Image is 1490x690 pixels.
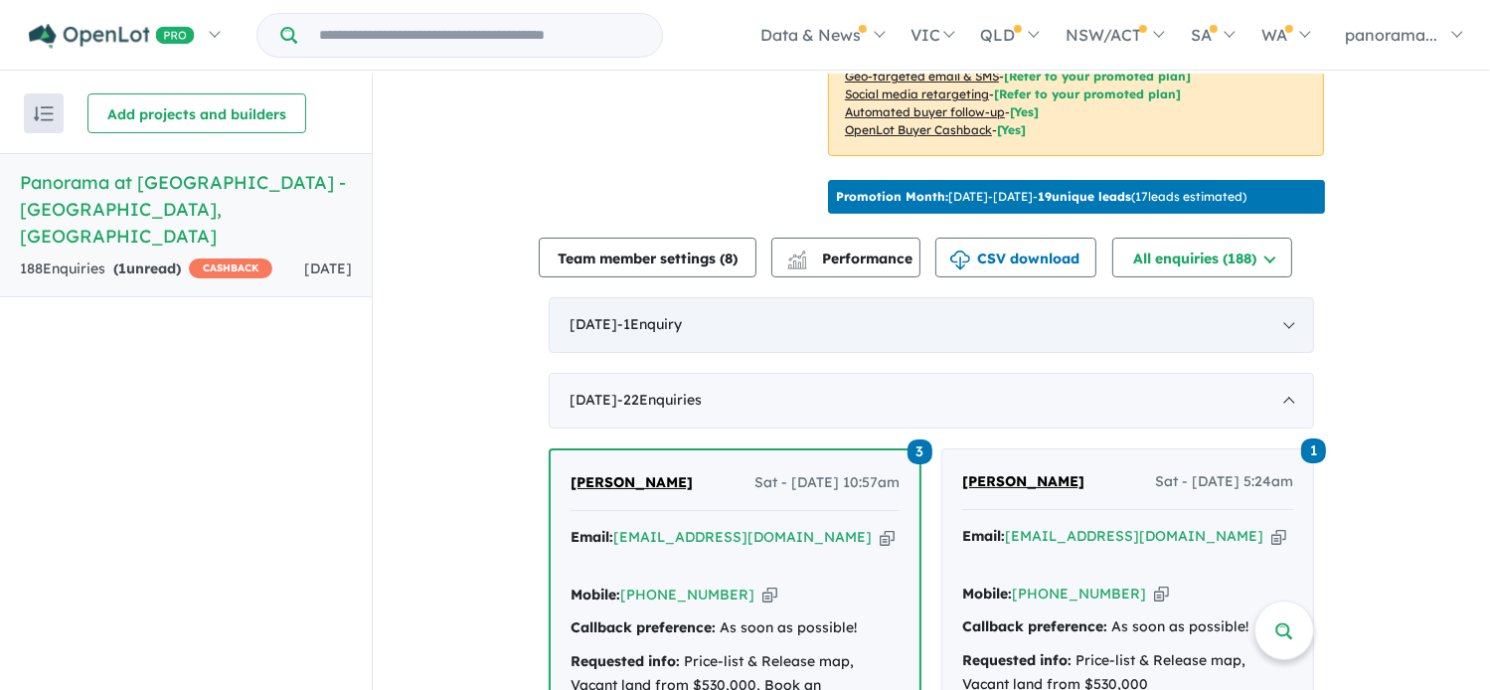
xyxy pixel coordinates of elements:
[754,471,900,495] span: Sat - [DATE] 10:57am
[539,238,756,277] button: Team member settings (8)
[962,472,1084,490] span: [PERSON_NAME]
[304,259,352,277] span: [DATE]
[788,251,806,261] img: line-chart.svg
[549,373,1314,429] div: [DATE]
[1005,527,1263,545] a: [EMAIL_ADDRESS][DOMAIN_NAME]
[836,189,948,204] b: Promotion Month:
[20,258,272,281] div: 188 Enquir ies
[1112,238,1292,277] button: All enquiries (188)
[617,315,682,333] span: - 1 Enquir y
[1038,189,1131,204] b: 19 unique leads
[845,122,992,137] u: OpenLot Buyer Cashback
[908,439,932,464] span: 3
[571,528,613,546] strong: Email:
[1345,25,1437,45] span: panorama...
[962,617,1107,635] strong: Callback preference:
[1301,436,1326,463] a: 1
[962,585,1012,603] strong: Mobile:
[20,169,352,250] h5: Panorama at [GEOGRAPHIC_DATA] - [GEOGRAPHIC_DATA] , [GEOGRAPHIC_DATA]
[935,238,1096,277] button: CSV download
[1010,104,1039,119] span: [Yes]
[771,238,920,277] button: Performance
[301,14,658,57] input: Try estate name, suburb, builder or developer
[997,122,1026,137] span: [Yes]
[790,250,912,267] span: Performance
[1271,526,1286,547] button: Copy
[908,437,932,464] a: 3
[571,471,693,495] a: [PERSON_NAME]
[118,259,126,277] span: 1
[994,86,1181,101] span: [Refer to your promoted plan]
[845,104,1005,119] u: Automated buyer follow-up
[962,470,1084,494] a: [PERSON_NAME]
[1155,470,1293,494] span: Sat - [DATE] 5:24am
[29,24,195,49] img: Openlot PRO Logo White
[549,297,1314,353] div: [DATE]
[787,257,807,269] img: bar-chart.svg
[962,527,1005,545] strong: Email:
[571,586,620,604] strong: Mobile:
[617,391,702,409] span: - 22 Enquir ies
[1012,585,1146,603] a: [PHONE_NUMBER]
[1004,69,1191,84] span: [Refer to your promoted plan]
[845,86,989,101] u: Social media retargeting
[87,93,306,133] button: Add projects and builders
[571,473,693,491] span: [PERSON_NAME]
[845,69,999,84] u: Geo-targeted email & SMS
[962,615,1293,639] div: As soon as possible!
[571,616,900,640] div: As soon as possible!
[1154,584,1169,604] button: Copy
[34,106,54,121] img: sort.svg
[1301,438,1326,463] span: 1
[962,651,1072,669] strong: Requested info:
[880,527,895,548] button: Copy
[950,251,970,270] img: download icon
[620,586,754,604] a: [PHONE_NUMBER]
[571,652,680,670] strong: Requested info:
[725,250,733,267] span: 8
[571,618,716,636] strong: Callback preference:
[113,259,181,277] strong: ( unread)
[836,188,1246,206] p: [DATE] - [DATE] - ( 17 leads estimated)
[613,528,872,546] a: [EMAIL_ADDRESS][DOMAIN_NAME]
[189,259,272,278] span: CASHBACK
[762,585,777,605] button: Copy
